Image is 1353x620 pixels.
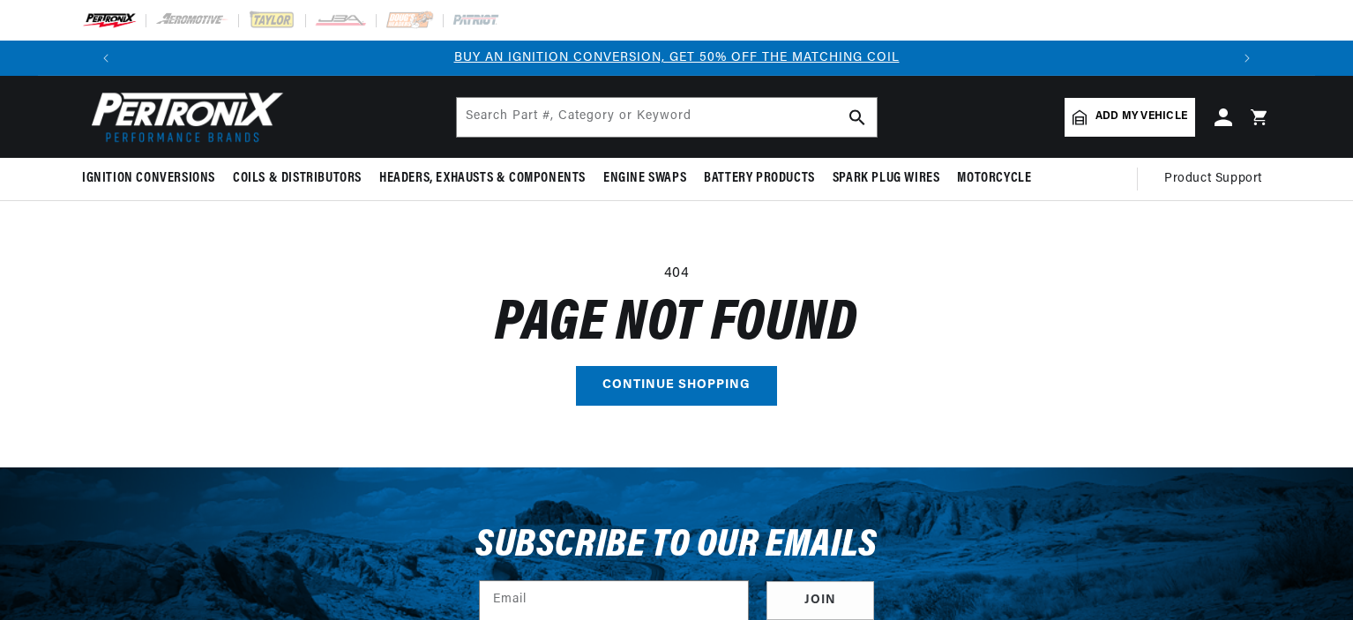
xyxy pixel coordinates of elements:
h3: Subscribe to our emails [475,529,878,563]
img: Pertronix [82,86,285,147]
summary: Spark Plug Wires [824,158,949,199]
summary: Motorcycle [948,158,1040,199]
button: search button [838,98,877,137]
span: Add my vehicle [1095,108,1187,125]
span: Ignition Conversions [82,169,215,188]
span: Engine Swaps [603,169,686,188]
a: BUY AN IGNITION CONVERSION, GET 50% OFF THE MATCHING COIL [454,51,900,64]
a: Continue shopping [576,366,777,406]
input: Email [480,581,748,620]
summary: Ignition Conversions [82,158,224,199]
span: Battery Products [704,169,815,188]
button: Translation missing: en.sections.announcements.previous_announcement [88,41,123,76]
div: Announcement [123,49,1230,68]
input: Search Part #, Category or Keyword [457,98,877,137]
span: Spark Plug Wires [833,169,940,188]
summary: Product Support [1164,158,1271,200]
span: Product Support [1164,169,1262,189]
summary: Coils & Distributors [224,158,370,199]
div: 1 of 3 [123,49,1230,68]
h1: Page not found [82,300,1271,348]
span: Motorcycle [957,169,1031,188]
span: Coils & Distributors [233,169,362,188]
p: 404 [82,263,1271,286]
button: Translation missing: en.sections.announcements.next_announcement [1230,41,1265,76]
summary: Engine Swaps [594,158,695,199]
a: Add my vehicle [1065,98,1195,137]
summary: Battery Products [695,158,824,199]
summary: Headers, Exhausts & Components [370,158,594,199]
slideshow-component: Translation missing: en.sections.announcements.announcement_bar [38,41,1315,76]
span: Headers, Exhausts & Components [379,169,586,188]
